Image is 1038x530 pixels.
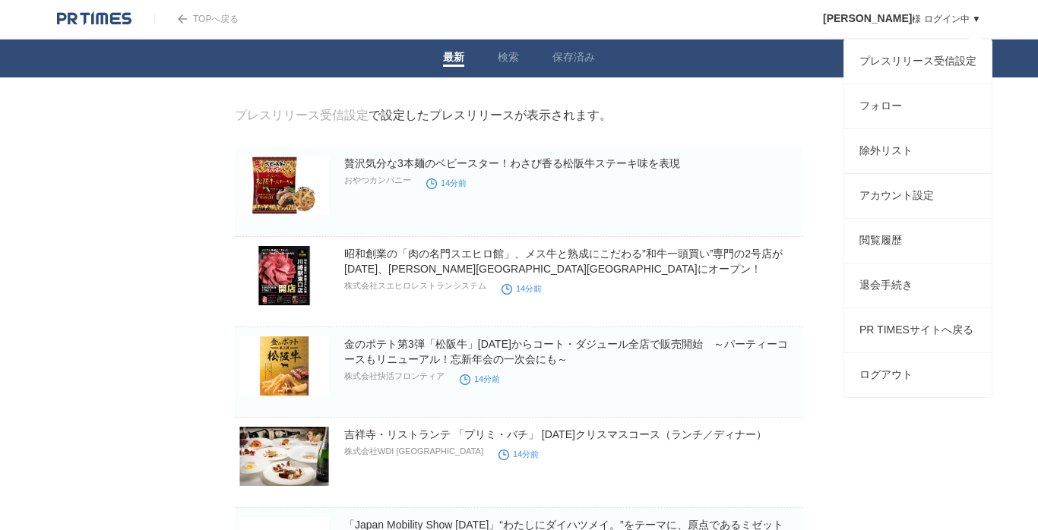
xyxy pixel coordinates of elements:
[844,353,992,397] a: ログアウト
[154,14,239,24] a: TOPへ戻る
[57,11,131,27] img: logo.png
[823,12,912,24] span: [PERSON_NAME]
[344,175,411,186] p: おやつカンパニー
[344,280,486,292] p: 株式会社スエヒロレストランシステム
[235,108,612,124] div: で設定したプレスリリースが表示されます。
[239,156,329,215] img: 贅沢気分な3本麺のベビースター！わさび香る松阪牛ステーキ味を表現
[426,178,467,188] time: 14分前
[502,284,542,293] time: 14分前
[344,446,483,457] p: 株式会社WDI [GEOGRAPHIC_DATA]
[844,84,992,128] a: フォロー
[344,157,680,169] a: 贅沢気分な3本麺のベビースター！わさび香る松阪牛ステーキ味を表現
[498,450,539,459] time: 14分前
[239,336,329,396] img: 金のポテト第3弾「松阪牛」10月20日（月）からコート・ダジュール全店で販売開始 ～パーティーコースもリニューアル！忘新年会の一次会にも～
[239,427,329,486] img: 吉祥寺・リストランテ 「プリミ・バチ」 2025クリスマスコース（ランチ／ディナー）
[844,263,992,308] a: 退会手続き
[239,246,329,305] img: 昭和創業の「肉の名門スエヒロ館」、メス牛と熟成にこだわる”和牛一頭買い”専門の2号店が2025年10月20日、川崎区日進町にオープン！
[344,371,445,382] p: 株式会社快活フロンティア
[344,338,788,365] a: 金のポテト第3弾「松阪牛」[DATE]からコート・ダジュール全店で販売開始 ～パーティーコースもリニューアル！忘新年会の一次会にも～
[344,248,783,275] a: 昭和創業の「肉の名門スエヒロ館」、メス牛と熟成にこだわる”和牛一頭買い”専門の2号店が[DATE]、[PERSON_NAME][GEOGRAPHIC_DATA][GEOGRAPHIC_DATA]...
[844,219,992,263] a: 閲覧履歴
[844,39,992,84] a: プレスリリース受信設定
[460,374,500,383] time: 14分前
[844,174,992,218] a: アカウント設定
[178,14,187,24] img: arrow.png
[844,308,992,352] a: PR TIMESサイトへ戻る
[844,129,992,173] a: 除外リスト
[443,51,464,67] a: 最新
[235,109,369,121] a: プレスリリース受信設定
[344,428,767,440] a: 吉祥寺・リストランテ 「プリミ・バチ」 [DATE]クリスマスコース（ランチ／ディナー）
[552,51,595,67] a: 保存済み
[498,51,519,67] a: 検索
[823,14,981,24] a: [PERSON_NAME]様 ログイン中 ▼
